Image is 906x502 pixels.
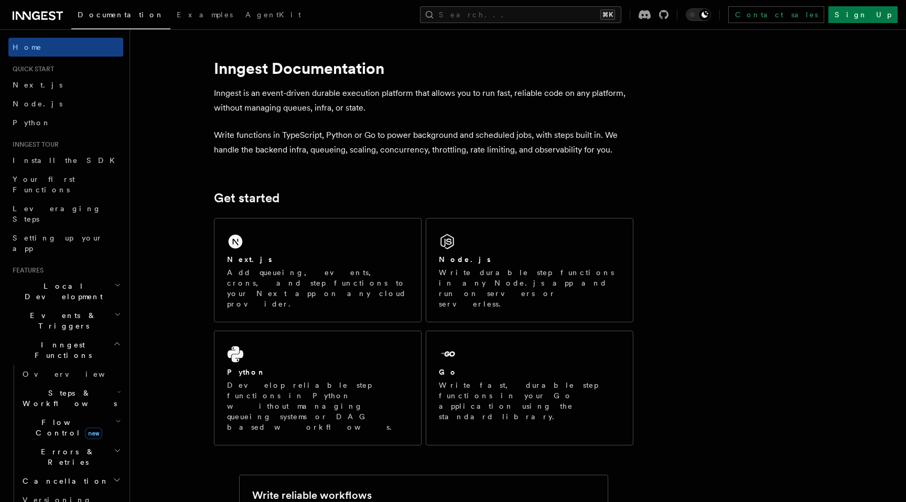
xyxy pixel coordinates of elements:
[426,218,633,322] a: Node.jsWrite durable step functions in any Node.js app and run on servers or serverless.
[227,367,266,377] h2: Python
[78,10,164,19] span: Documentation
[18,413,123,442] button: Flow Controlnew
[18,384,123,413] button: Steps & Workflows
[18,417,115,438] span: Flow Control
[828,6,898,23] a: Sign Up
[8,75,123,94] a: Next.js
[239,3,307,28] a: AgentKit
[245,10,301,19] span: AgentKit
[8,277,123,306] button: Local Development
[420,6,621,23] button: Search...⌘K
[439,267,620,309] p: Write durable step functions in any Node.js app and run on servers or serverless.
[13,234,103,253] span: Setting up your app
[686,8,711,21] button: Toggle dark mode
[18,388,117,409] span: Steps & Workflows
[8,140,59,149] span: Inngest tour
[439,367,458,377] h2: Go
[170,3,239,28] a: Examples
[8,306,123,335] button: Events & Triggers
[214,128,633,157] p: Write functions in TypeScript, Python or Go to power background and scheduled jobs, with steps bu...
[13,118,51,127] span: Python
[8,340,113,361] span: Inngest Functions
[71,3,170,29] a: Documentation
[8,281,114,302] span: Local Development
[8,65,54,73] span: Quick start
[13,156,121,165] span: Install the SDK
[439,380,620,422] p: Write fast, durable step functions in your Go application using the standard library.
[439,254,491,265] h2: Node.js
[8,228,123,258] a: Setting up your app
[13,42,42,52] span: Home
[23,370,131,378] span: Overview
[18,442,123,472] button: Errors & Retries
[8,151,123,170] a: Install the SDK
[214,218,422,322] a: Next.jsAdd queueing, events, crons, and step functions to your Next app on any cloud provider.
[728,6,824,23] a: Contact sales
[8,113,123,132] a: Python
[8,170,123,199] a: Your first Functions
[227,254,272,265] h2: Next.js
[8,199,123,228] a: Leveraging Steps
[18,476,109,486] span: Cancellation
[18,365,123,384] a: Overview
[13,175,75,194] span: Your first Functions
[13,100,62,108] span: Node.js
[13,204,101,223] span: Leveraging Steps
[227,267,408,309] p: Add queueing, events, crons, and step functions to your Next app on any cloud provider.
[214,59,633,78] h1: Inngest Documentation
[85,428,102,439] span: new
[8,335,123,365] button: Inngest Functions
[18,446,114,467] span: Errors & Retries
[227,380,408,432] p: Develop reliable step functions in Python without managing queueing systems or DAG based workflows.
[8,310,114,331] span: Events & Triggers
[600,9,615,20] kbd: ⌘K
[8,38,123,57] a: Home
[177,10,233,19] span: Examples
[13,81,62,89] span: Next.js
[18,472,123,490] button: Cancellation
[8,266,44,275] span: Features
[8,94,123,113] a: Node.js
[214,86,633,115] p: Inngest is an event-driven durable execution platform that allows you to run fast, reliable code ...
[426,331,633,445] a: GoWrite fast, durable step functions in your Go application using the standard library.
[214,191,279,205] a: Get started
[214,331,422,445] a: PythonDevelop reliable step functions in Python without managing queueing systems or DAG based wo...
